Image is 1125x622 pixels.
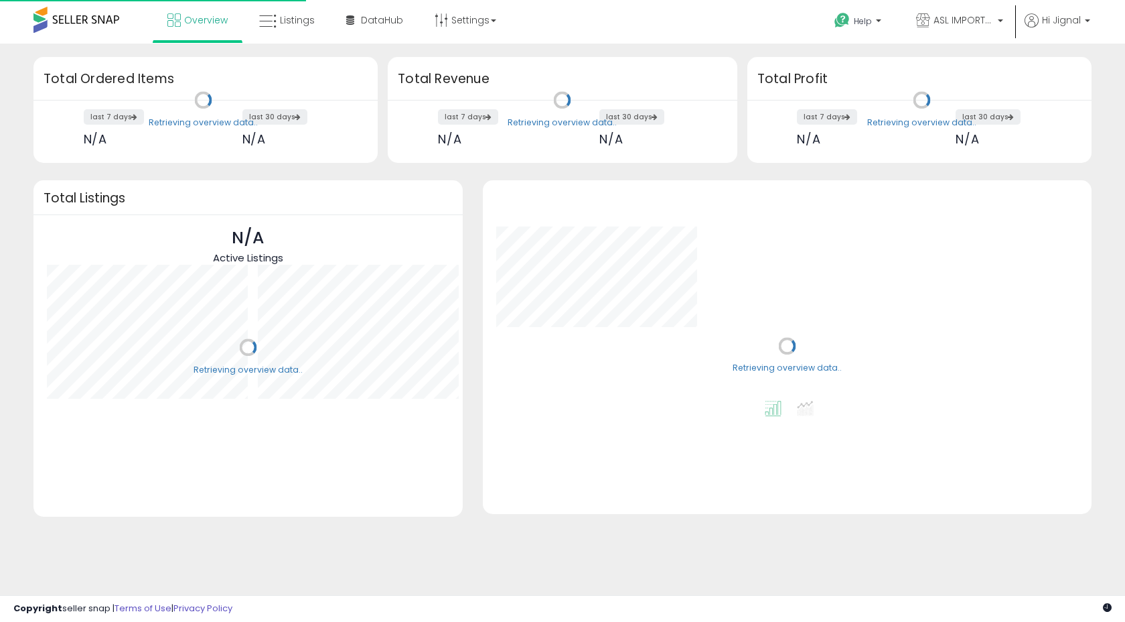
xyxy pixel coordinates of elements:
[184,13,228,27] span: Overview
[194,364,303,376] div: Retrieving overview data..
[508,117,617,129] div: Retrieving overview data..
[149,117,258,129] div: Retrieving overview data..
[361,13,403,27] span: DataHub
[733,363,842,375] div: Retrieving overview data..
[933,13,994,27] span: ASL IMPORTED
[854,15,872,27] span: Help
[280,13,315,27] span: Listings
[1042,13,1081,27] span: Hi Jignal
[1025,13,1090,44] a: Hi Jignal
[824,2,895,44] a: Help
[867,117,976,129] div: Retrieving overview data..
[834,12,850,29] i: Get Help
